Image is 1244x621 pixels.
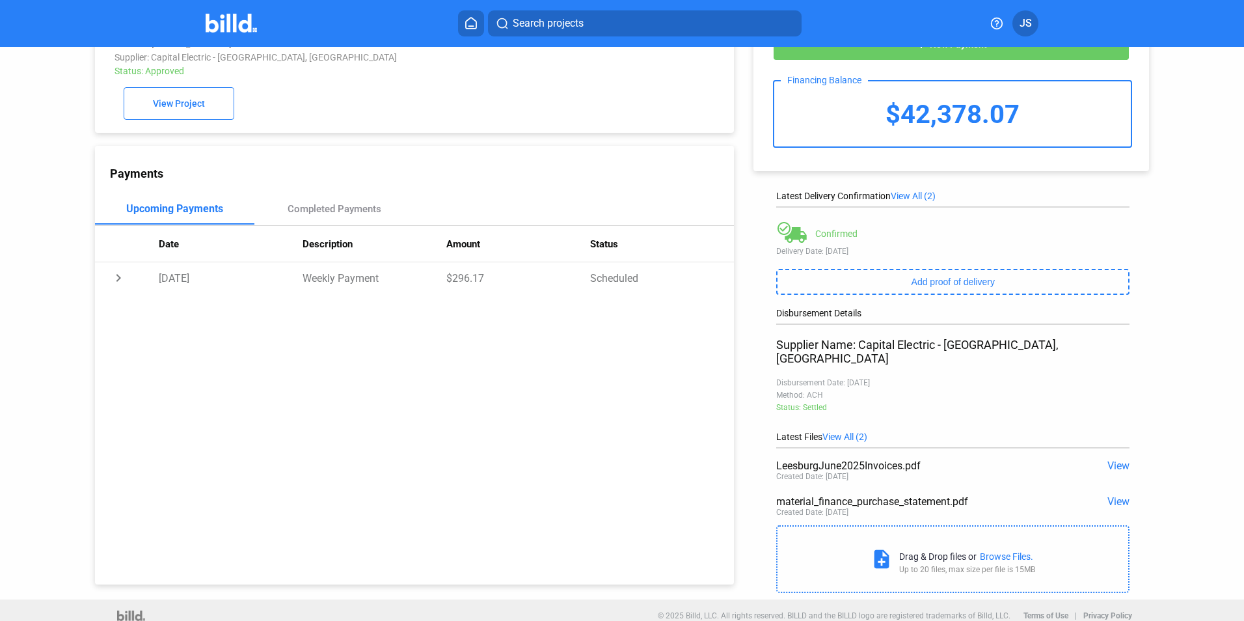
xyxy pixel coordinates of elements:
[781,75,868,85] div: Financing Balance
[776,508,848,517] div: Created Date: [DATE]
[1012,10,1038,36] button: JS
[446,262,590,294] td: $296.17
[776,460,1059,472] div: LeesburgJune2025Invoices.pdf
[1075,611,1077,620] p: |
[303,226,446,262] th: Description
[117,611,145,621] img: logo
[1107,495,1129,508] span: View
[776,308,1129,318] div: Disbursement Details
[822,432,867,442] span: View All (2)
[124,87,234,120] button: View Project
[590,226,734,262] th: Status
[776,191,1129,201] div: Latest Delivery Confirmation
[126,202,223,215] div: Upcoming Payments
[159,226,303,262] th: Date
[899,551,977,562] div: Drag & Drop files or
[206,14,257,33] img: Billd Company Logo
[776,495,1059,508] div: material_finance_purchase_statement.pdf
[1023,611,1068,620] b: Terms of Use
[488,10,802,36] button: Search projects
[776,403,1129,412] div: Status: Settled
[776,378,1129,387] div: Disbursement Date: [DATE]
[930,40,987,50] span: New Payment
[115,52,595,62] div: Supplier: Capital Electric - [GEOGRAPHIC_DATA], [GEOGRAPHIC_DATA]
[776,269,1129,295] button: Add proof of delivery
[776,432,1129,442] div: Latest Files
[899,565,1035,574] div: Up to 20 files, max size per file is 15MB
[891,191,936,201] span: View All (2)
[912,277,995,287] span: Add proof of delivery
[110,167,734,180] div: Payments
[513,16,584,31] span: Search projects
[1107,460,1129,472] span: View
[288,203,381,215] div: Completed Payments
[871,548,893,570] mat-icon: note_add
[446,226,590,262] th: Amount
[774,81,1131,146] div: $42,378.07
[815,228,858,239] div: Confirmed
[658,611,1010,620] p: © 2025 Billd, LLC. All rights reserved. BILLD and the BILLD logo are registered trademarks of Bil...
[1083,611,1132,620] b: Privacy Policy
[1020,16,1032,31] span: JS
[303,262,446,294] td: Weekly Payment
[776,338,1129,365] div: Supplier Name: Capital Electric - [GEOGRAPHIC_DATA], [GEOGRAPHIC_DATA]
[776,391,1129,400] div: Method: ACH
[115,66,595,76] div: Status: Approved
[153,99,205,109] span: View Project
[776,472,848,481] div: Created Date: [DATE]
[590,262,734,294] td: Scheduled
[776,247,1129,256] div: Delivery Date: [DATE]
[159,262,303,294] td: [DATE]
[980,551,1033,562] div: Browse Files.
